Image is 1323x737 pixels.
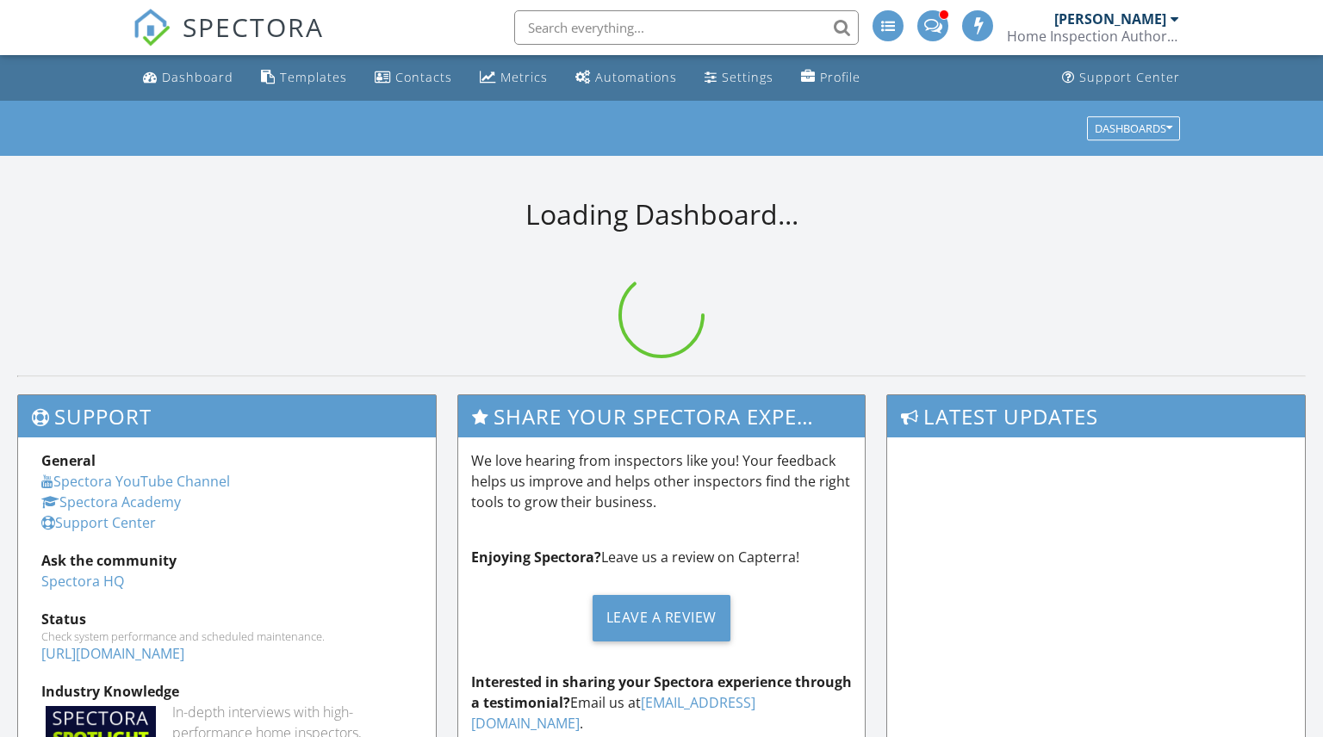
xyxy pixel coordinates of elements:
div: Check system performance and scheduled maintenance. [41,629,413,643]
div: Support Center [1079,69,1180,85]
div: Automations [595,69,677,85]
div: Dashboards [1095,122,1172,134]
a: Leave a Review [471,581,853,654]
a: Support Center [41,513,156,532]
div: Metrics [500,69,548,85]
input: Search everything... [514,10,859,45]
a: Company Profile [794,62,867,94]
div: Settings [722,69,773,85]
a: Templates [254,62,354,94]
a: Support Center [1055,62,1187,94]
p: Email us at . [471,672,853,734]
a: Spectora HQ [41,572,124,591]
img: The Best Home Inspection Software - Spectora [133,9,171,46]
div: Dashboard [162,69,233,85]
a: Metrics [473,62,555,94]
div: [PERSON_NAME] [1054,10,1166,28]
div: Leave a Review [593,595,730,641]
div: Profile [820,69,860,85]
strong: Enjoying Spectora? [471,548,601,567]
div: Industry Knowledge [41,681,413,702]
div: Ask the community [41,550,413,571]
a: Automations (Advanced) [568,62,684,94]
strong: Interested in sharing your Spectora experience through a testimonial? [471,672,852,712]
a: Dashboard [136,62,240,94]
a: [EMAIL_ADDRESS][DOMAIN_NAME] [471,693,755,733]
h3: Support [18,395,436,437]
div: Templates [280,69,347,85]
a: Spectora YouTube Channel [41,472,230,491]
a: [URL][DOMAIN_NAME] [41,644,184,663]
span: SPECTORA [183,9,324,45]
h3: Share Your Spectora Experience [458,395,866,437]
a: Spectora Academy [41,492,181,511]
div: Status [41,609,413,629]
p: Leave us a review on Capterra! [471,547,853,567]
h3: Latest Updates [887,395,1305,437]
a: SPECTORA [133,23,324,59]
button: Dashboards [1087,116,1180,140]
a: Contacts [368,62,459,94]
a: Settings [698,62,780,94]
strong: General [41,451,96,470]
div: Contacts [395,69,452,85]
div: Home Inspection Authority LLC [1007,28,1179,45]
p: We love hearing from inspectors like you! Your feedback helps us improve and helps other inspecto... [471,450,853,512]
